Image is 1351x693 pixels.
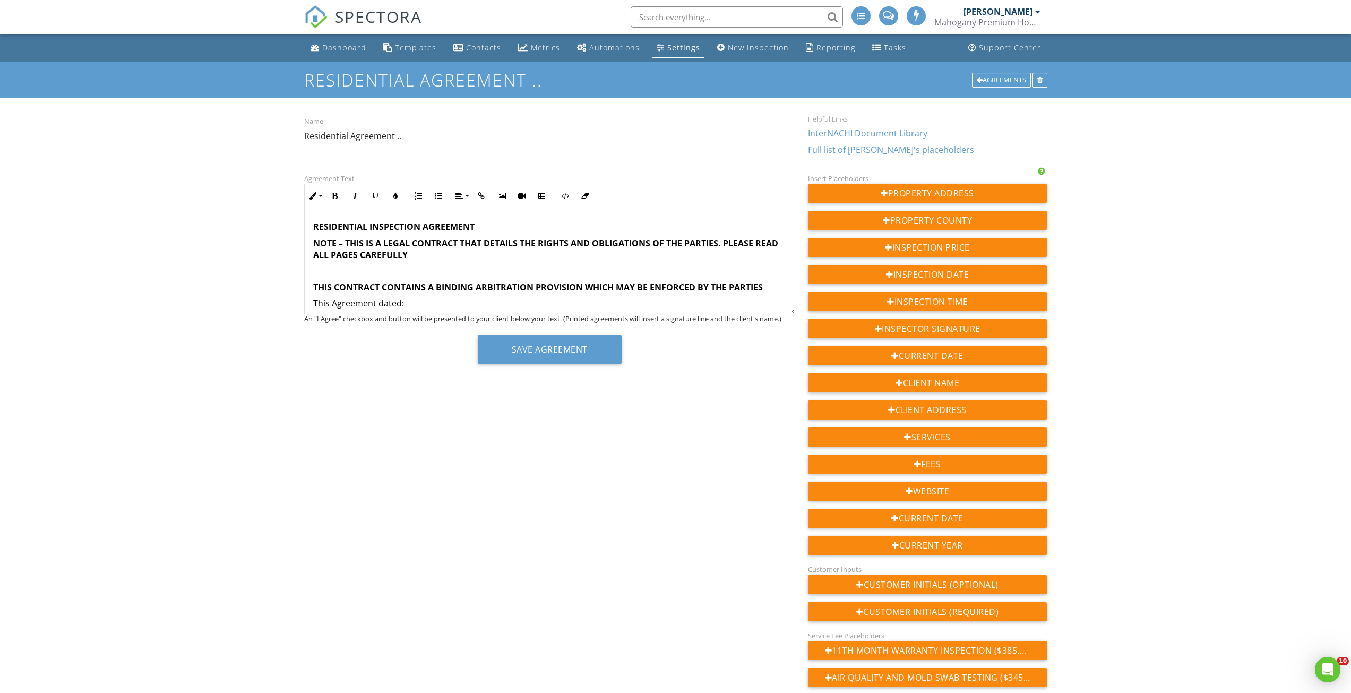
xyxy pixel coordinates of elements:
[304,5,328,29] img: The Best Home Inspection Software - Spectora
[808,373,1047,392] div: Client Name
[471,186,492,206] button: Insert Link (Ctrl+K)
[395,42,436,53] div: Templates
[808,455,1047,474] div: Fees
[313,313,786,325] p: is between:
[306,38,371,58] a: Dashboard
[304,14,422,37] a: SPECTORA
[365,186,385,206] button: Underline (Ctrl+U)
[963,6,1032,17] div: [PERSON_NAME]
[428,186,449,206] button: Unordered List
[589,42,640,53] div: Automations
[652,38,704,58] a: Settings
[808,400,1047,420] div: Client Address
[512,186,532,206] button: Insert Video
[379,38,441,58] a: Templates
[304,174,355,183] label: Agreement Text
[1337,657,1349,665] span: 10
[808,174,868,183] label: Insert Placeholders
[964,38,1045,58] a: Support Center
[884,42,906,53] div: Tasks
[808,144,974,156] a: Full list of [PERSON_NAME]'s placeholders
[325,186,345,206] button: Bold (Ctrl+B)
[667,42,700,53] div: Settings
[322,42,366,53] div: Dashboard
[555,186,575,206] button: Code View
[808,427,1047,447] div: Services
[979,42,1041,53] div: Support Center
[808,211,1047,230] div: Property County
[304,71,1047,89] h1: Residential Agreement ..
[313,221,475,233] strong: RESIDENTIAL INSPECTION AGREEMENT
[808,292,1047,311] div: Inspection Time
[808,238,1047,257] div: Inspection Price
[972,74,1032,84] a: Agreements
[305,186,325,206] button: Inline Style
[808,346,1047,365] div: Current Date
[808,631,884,640] label: Service Fee Placeholders
[492,186,512,206] button: Insert Image (Ctrl+P)
[466,42,501,53] div: Contacts
[478,335,622,364] button: Save Agreement
[808,641,1047,660] div: 11th Month Warranty Inspection ($385.00)
[802,38,859,58] a: Reporting
[808,536,1047,555] div: Current Year
[345,186,365,206] button: Italic (Ctrl+I)
[451,186,471,206] button: Align
[808,602,1047,621] div: Customer Initials (Required)
[808,184,1047,203] div: Property Address
[313,281,763,293] strong: THIS CONTRACT CONTAINS A BINDING ARBITRATION PROVISION WHICH MAY BE ENFORCED BY THE PARTIES
[808,564,862,574] label: Customer Inputs
[713,38,793,58] a: New Inspection
[1315,657,1340,682] div: Open Intercom Messenger
[304,314,795,323] div: An "I Agree" checkbox and button will be presented to your client below your text. (Printed agree...
[808,482,1047,501] div: Website
[808,115,1047,123] div: Helpful Links
[449,38,505,58] a: Contacts
[728,42,789,53] div: New Inspection
[808,509,1047,528] div: Current Date
[934,17,1040,28] div: Mahogany Premium Home Inspections
[808,127,927,139] a: InterNACHI Document Library
[313,297,786,309] p: This Agreement dated:
[816,42,855,53] div: Reporting
[808,668,1047,687] div: Air Quality and Mold Swab Testing ($345.00)
[335,5,422,28] span: SPECTORA
[573,38,644,58] a: Automations (Advanced)
[531,42,560,53] div: Metrics
[304,117,323,126] label: Name
[514,38,564,58] a: Metrics
[808,319,1047,338] div: Inspector Signature
[808,575,1047,594] div: Customer Initials (Optional)
[972,73,1031,88] div: Agreements
[532,186,552,206] button: Insert Table
[385,186,406,206] button: Colors
[868,38,910,58] a: Tasks
[408,186,428,206] button: Ordered List
[631,6,843,28] input: Search everything...
[575,186,595,206] button: Clear Formatting
[313,237,778,261] strong: NOTE – THIS IS A LEGAL CONTRACT THAT DETAILS THE RIGHTS AND OBLIGATIONS OF THE PARTIES. PLEASE RE...
[808,265,1047,284] div: Inspection Date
